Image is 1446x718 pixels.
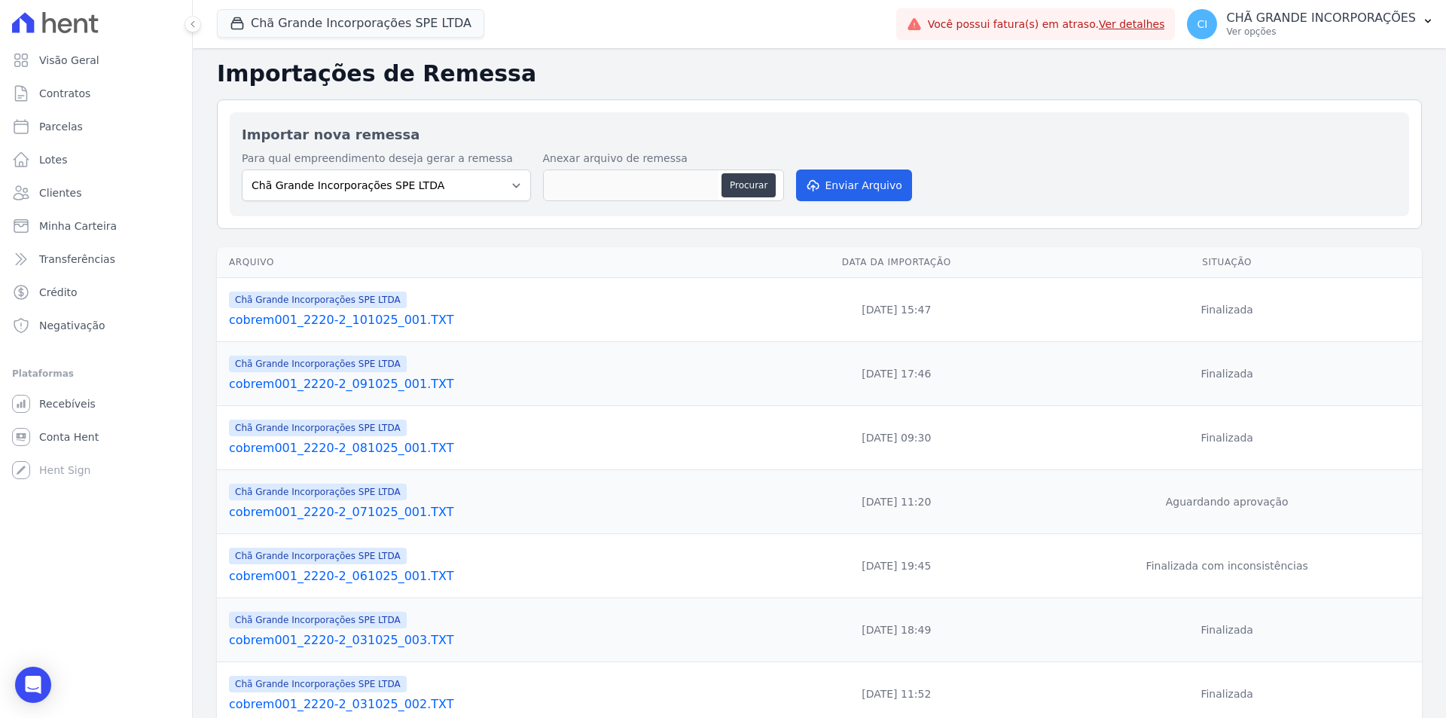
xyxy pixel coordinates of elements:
a: cobrem001_2220-2_061025_001.TXT [229,567,755,585]
span: Crédito [39,285,78,300]
span: Chã Grande Incorporações SPE LTDA [229,484,407,500]
td: Finalizada [1032,598,1422,662]
td: Finalizada [1032,278,1422,342]
h2: Importar nova remessa [242,124,1397,145]
a: Ver detalhes [1099,18,1165,30]
td: Aguardando aprovação [1032,470,1422,534]
span: Conta Hent [39,429,99,445]
a: Visão Geral [6,45,186,75]
td: [DATE] 15:47 [761,278,1032,342]
span: Chã Grande Incorporações SPE LTDA [229,356,407,372]
a: Transferências [6,244,186,274]
td: Finalizada com inconsistências [1032,534,1422,598]
p: CHÃ GRANDE INCORPORAÇÕES [1226,11,1416,26]
span: Chã Grande Incorporações SPE LTDA [229,548,407,564]
td: [DATE] 17:46 [761,342,1032,406]
span: Lotes [39,152,68,167]
a: Lotes [6,145,186,175]
a: cobrem001_2220-2_031025_002.TXT [229,695,755,713]
th: Arquivo [217,247,761,278]
a: Conta Hent [6,422,186,452]
span: Recebíveis [39,396,96,411]
a: Minha Carteira [6,211,186,241]
td: [DATE] 19:45 [761,534,1032,598]
div: Open Intercom Messenger [15,667,51,703]
p: Ver opções [1226,26,1416,38]
th: Situação [1032,247,1422,278]
span: Chã Grande Incorporações SPE LTDA [229,292,407,308]
button: Enviar Arquivo [796,170,912,201]
span: Contratos [39,86,90,101]
button: Procurar [721,173,776,197]
a: cobrem001_2220-2_071025_001.TXT [229,503,755,521]
a: cobrem001_2220-2_101025_001.TXT [229,311,755,329]
label: Anexar arquivo de remessa [543,151,784,167]
a: Parcelas [6,112,186,142]
span: Visão Geral [39,53,99,68]
a: Contratos [6,78,186,108]
button: Chã Grande Incorporações SPE LTDA [217,9,484,38]
span: Clientes [39,185,81,200]
span: Transferências [39,252,115,267]
span: Chã Grande Incorporações SPE LTDA [229,676,407,692]
th: Data da Importação [761,247,1032,278]
h2: Importações de Remessa [217,60,1422,87]
a: Crédito [6,277,186,307]
td: Finalizada [1032,342,1422,406]
a: cobrem001_2220-2_031025_003.TXT [229,631,755,649]
td: Finalizada [1032,406,1422,470]
span: Parcelas [39,119,83,134]
a: Recebíveis [6,389,186,419]
span: CI [1197,19,1208,29]
a: Clientes [6,178,186,208]
div: Plataformas [12,365,180,383]
span: Negativação [39,318,105,333]
td: [DATE] 09:30 [761,406,1032,470]
a: cobrem001_2220-2_091025_001.TXT [229,375,755,393]
a: Negativação [6,310,186,341]
span: Você possui fatura(s) em atraso. [928,17,1165,32]
span: Minha Carteira [39,218,117,234]
label: Para qual empreendimento deseja gerar a remessa [242,151,531,167]
td: [DATE] 18:49 [761,598,1032,662]
span: Chã Grande Incorporações SPE LTDA [229,612,407,628]
span: Chã Grande Incorporações SPE LTDA [229,420,407,436]
a: cobrem001_2220-2_081025_001.TXT [229,439,755,457]
td: [DATE] 11:20 [761,470,1032,534]
button: CI CHÃ GRANDE INCORPORAÇÕES Ver opções [1175,3,1446,45]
